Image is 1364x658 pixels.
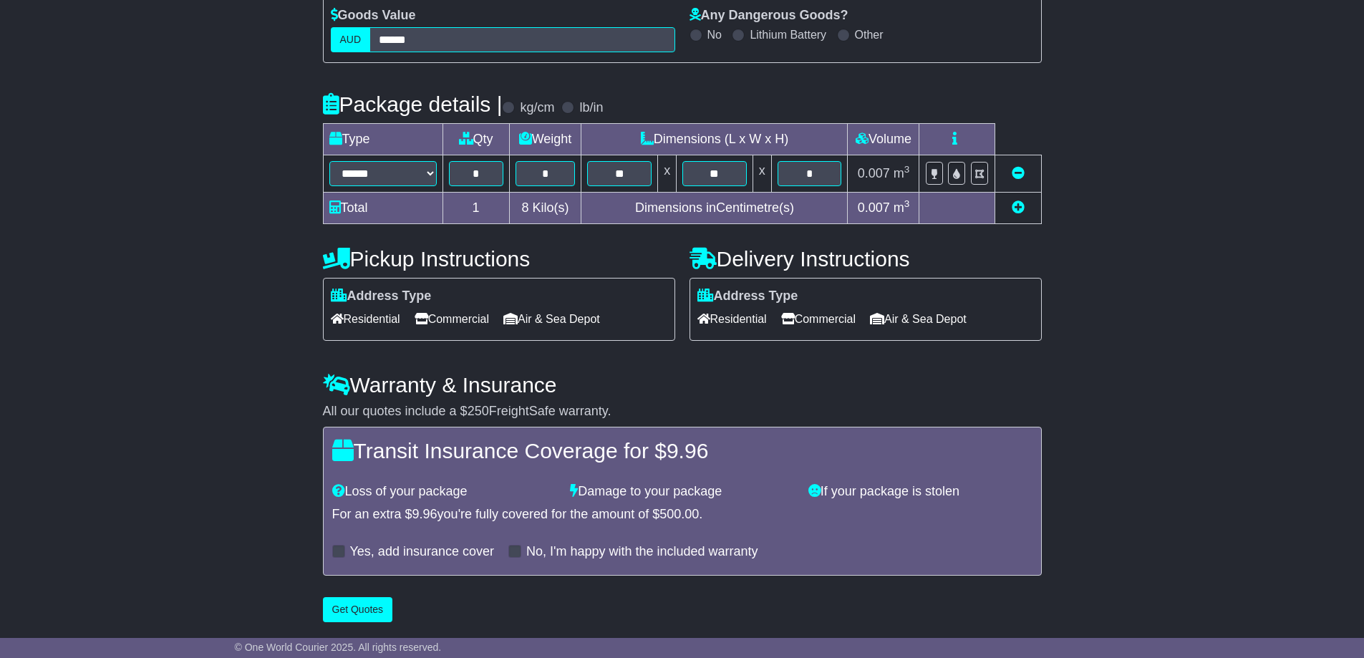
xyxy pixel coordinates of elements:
div: Damage to your package [563,484,801,500]
label: Address Type [331,289,432,304]
span: Commercial [415,308,489,330]
td: Type [323,124,442,155]
label: Lithium Battery [750,28,826,42]
div: If your package is stolen [801,484,1040,500]
td: Total [323,193,442,224]
span: Air & Sea Depot [503,308,600,330]
td: Weight [509,124,581,155]
span: Residential [331,308,400,330]
label: Address Type [697,289,798,304]
span: Commercial [781,308,856,330]
div: All our quotes include a $ FreightSafe warranty. [323,404,1042,420]
span: Air & Sea Depot [870,308,967,330]
label: Any Dangerous Goods? [690,8,848,24]
td: Kilo(s) [509,193,581,224]
td: Dimensions in Centimetre(s) [581,193,848,224]
span: Residential [697,308,767,330]
sup: 3 [904,198,910,209]
label: No, I'm happy with the included warranty [526,544,758,560]
h4: Package details | [323,92,503,116]
span: 0.007 [858,200,890,215]
label: Yes, add insurance cover [350,544,494,560]
div: For an extra $ you're fully covered for the amount of $ . [332,507,1032,523]
td: x [658,155,677,193]
h4: Delivery Instructions [690,247,1042,271]
label: AUD [331,27,371,52]
span: 250 [468,404,489,418]
span: © One World Courier 2025. All rights reserved. [235,642,442,653]
h4: Pickup Instructions [323,247,675,271]
span: 0.007 [858,166,890,180]
span: 8 [521,200,528,215]
a: Add new item [1012,200,1025,215]
label: Other [855,28,884,42]
sup: 3 [904,164,910,175]
td: 1 [442,193,509,224]
label: lb/in [579,100,603,116]
td: Dimensions (L x W x H) [581,124,848,155]
span: m [894,200,910,215]
div: Loss of your package [325,484,564,500]
td: Qty [442,124,509,155]
td: Volume [848,124,919,155]
label: kg/cm [520,100,554,116]
label: Goods Value [331,8,416,24]
span: 9.96 [667,439,708,463]
span: 9.96 [412,507,437,521]
h4: Warranty & Insurance [323,373,1042,397]
span: m [894,166,910,180]
h4: Transit Insurance Coverage for $ [332,439,1032,463]
a: Remove this item [1012,166,1025,180]
td: x [753,155,771,193]
button: Get Quotes [323,597,393,622]
label: No [707,28,722,42]
span: 500.00 [659,507,699,521]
